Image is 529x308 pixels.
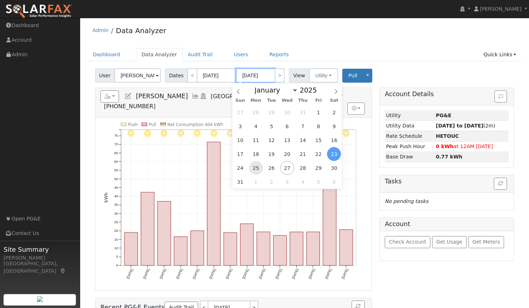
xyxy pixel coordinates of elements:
span: August 16, 2025 [327,133,341,147]
span: [PERSON_NAME] [480,6,522,12]
div: [PERSON_NAME] [4,254,76,262]
text: 70 [114,142,118,146]
a: Data Analyzer [136,48,182,61]
span: August 14, 2025 [296,133,310,147]
text: 20 [114,229,118,233]
text: [DATE] [159,268,167,280]
span: Sat [326,98,342,103]
text: 15 [114,237,118,241]
button: Get Meters [468,236,504,248]
a: Audit Trail [182,48,218,61]
span: August 3, 2025 [233,119,247,133]
a: < [187,68,197,83]
rect: onclick="" [290,232,303,265]
i: 8/16 - Clear [227,130,234,137]
text: [DATE] [324,268,332,280]
h5: Account [385,220,410,228]
span: July 27, 2025 [233,105,247,119]
text: kWh [103,192,108,203]
text: 55 [114,168,118,172]
span: July 28, 2025 [249,105,263,119]
span: August 22, 2025 [312,147,326,161]
text: [DATE] [126,268,134,280]
span: August 5, 2025 [265,119,279,133]
text: 45 [114,186,118,189]
rect: onclick="" [157,201,171,265]
span: August 7, 2025 [296,119,310,133]
span: August 21, 2025 [296,147,310,161]
span: August 6, 2025 [280,119,294,133]
i: 8/15 - Clear [211,130,217,137]
span: August 28, 2025 [296,161,310,175]
span: August 20, 2025 [280,147,294,161]
i: 8/14 - Clear [194,130,201,137]
rect: onclick="" [240,224,253,265]
input: Year [298,86,323,94]
button: Check Account [385,236,430,248]
rect: onclick="" [207,142,220,266]
td: Base Draw [385,152,435,162]
span: August 17, 2025 [233,147,247,161]
i: 8/11 - Clear [144,130,151,137]
a: Data Analyzer [116,26,166,35]
text: [DATE] [258,268,266,280]
i: 8/23 - Clear [343,130,349,137]
span: Mon [248,98,264,103]
a: Login As (last Never) [199,93,207,100]
button: Issue History [494,90,507,103]
span: August 13, 2025 [280,133,294,147]
text: [DATE] [341,268,349,280]
img: retrieve [37,296,43,302]
text: 60 [114,160,118,163]
span: September 3, 2025 [280,175,294,189]
span: August 15, 2025 [312,133,326,147]
input: Select a User [114,68,161,83]
a: Multi-Series Graph [192,93,199,100]
span: Dates [165,68,188,83]
span: Thu [295,98,311,103]
span: August 12, 2025 [265,133,279,147]
button: Get Usage [432,236,467,248]
span: July 30, 2025 [280,105,294,119]
span: August 29, 2025 [312,161,326,175]
text: 30 [114,212,118,215]
text: 75 [114,134,118,137]
span: August 24, 2025 [233,161,247,175]
span: August 31, 2025 [233,175,247,189]
span: Get Usage [436,239,462,245]
span: August 26, 2025 [265,161,279,175]
i: 8/10 - Clear [128,130,134,137]
rect: onclick="" [124,233,138,265]
text: [DATE] [242,268,250,280]
text: [DATE] [291,268,299,280]
span: Sun [232,98,248,103]
span: September 2, 2025 [265,175,279,189]
span: Check Account [389,239,426,245]
a: Edit User (36283) [124,93,132,100]
span: August 25, 2025 [249,161,263,175]
span: September 6, 2025 [327,175,341,189]
text: [DATE] [225,268,233,280]
strong: ID: 17228582, authorized: 08/27/25 [436,113,451,118]
text: 50 [114,177,118,181]
strong: N [436,133,459,139]
text: Push [128,122,138,127]
span: Pull [348,73,357,78]
a: Reports [264,48,294,61]
text: [DATE] [308,268,316,280]
text: [DATE] [208,268,217,280]
span: User [95,68,115,83]
strong: 0.77 kWh [436,154,462,160]
button: Pull [342,69,363,83]
span: August 4, 2025 [249,119,263,133]
rect: onclick="" [257,232,270,265]
span: (2m) [436,123,495,129]
span: [GEOGRAPHIC_DATA], [GEOGRAPHIC_DATA] [211,93,333,100]
span: August 30, 2025 [327,161,341,175]
rect: onclick="" [141,192,154,266]
span: August 9, 2025 [327,119,341,133]
text: Pull [149,122,156,127]
i: 8/13 - Clear [177,130,184,137]
text: 0 [116,263,118,267]
img: SolarFax [5,4,72,19]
